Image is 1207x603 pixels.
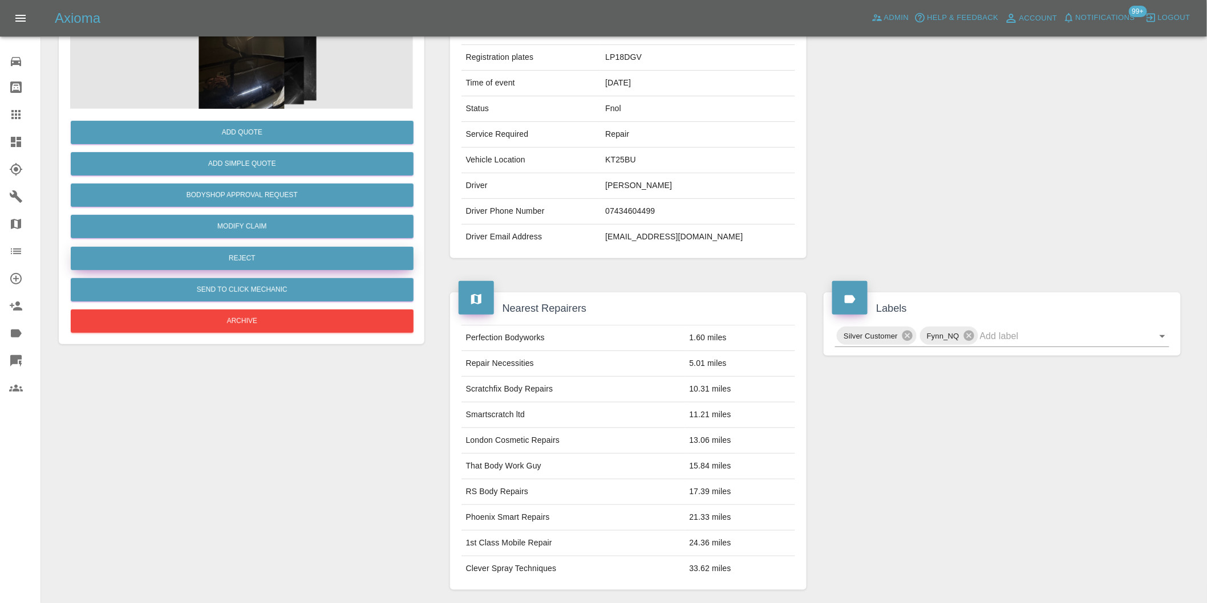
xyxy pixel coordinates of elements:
td: Phoenix Smart Repairs [461,505,685,531]
td: Driver Email Address [461,225,601,250]
span: Admin [884,11,909,25]
h4: Labels [832,301,1172,316]
td: LP18DGV [601,45,795,71]
td: [PERSON_NAME] [601,173,795,199]
td: Driver [461,173,601,199]
td: Driver Phone Number [461,199,601,225]
td: [DATE] [601,71,795,96]
td: 10.31 miles [685,377,796,402]
button: Reject [71,247,414,270]
a: Account [1002,9,1060,27]
button: Bodyshop Approval Request [71,184,414,207]
input: Add label [980,327,1137,345]
td: That Body Work Guy [461,454,685,479]
span: Silver Customer [837,329,905,343]
td: Perfection Bodyworks [461,325,685,351]
td: London Cosmetic Repairs [461,428,685,454]
td: 5.01 miles [685,351,796,377]
span: Notifications [1076,11,1135,25]
td: 21.33 miles [685,505,796,531]
td: Clever Spray Techniques [461,556,685,581]
td: Vehicle Location [461,148,601,173]
td: Repair Necessities [461,351,685,377]
span: Logout [1158,11,1190,25]
div: Silver Customer [837,327,917,345]
td: 11.21 miles [685,402,796,428]
td: KT25BU [601,148,795,173]
button: Open drawer [7,5,34,32]
td: Scratchfix Body Repairs [461,377,685,402]
td: 15.84 miles [685,454,796,479]
a: Admin [869,9,912,27]
td: Time of event [461,71,601,96]
td: 17.39 miles [685,479,796,505]
td: Smartscratch ltd [461,402,685,428]
button: Help & Feedback [912,9,1001,27]
button: Add Simple Quote [71,152,414,176]
td: 33.62 miles [685,556,796,581]
td: Fnol [601,96,795,122]
button: Notifications [1060,9,1138,27]
button: Archive [71,309,414,333]
td: Registration plates [461,45,601,71]
button: Logout [1143,9,1193,27]
td: 13.06 miles [685,428,796,454]
a: Modify Claim [71,215,414,238]
td: Status [461,96,601,122]
span: Help & Feedback [927,11,998,25]
span: Account [1019,12,1058,25]
button: Add Quote [71,121,414,144]
h4: Nearest Repairers [459,301,799,316]
td: [EMAIL_ADDRESS][DOMAIN_NAME] [601,225,795,250]
td: 1st Class Mobile Repair [461,531,685,556]
div: Fynn_NQ [920,327,978,345]
td: 1.60 miles [685,325,796,351]
button: Open [1155,328,1170,344]
span: Fynn_NQ [920,329,966,343]
td: Repair [601,122,795,148]
td: 24.36 miles [685,531,796,556]
button: Send to Click Mechanic [71,278,414,301]
h5: Axioma [55,9,100,27]
td: Service Required [461,122,601,148]
td: 07434604499 [601,199,795,225]
td: RS Body Repairs [461,479,685,505]
span: 99+ [1129,6,1147,17]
